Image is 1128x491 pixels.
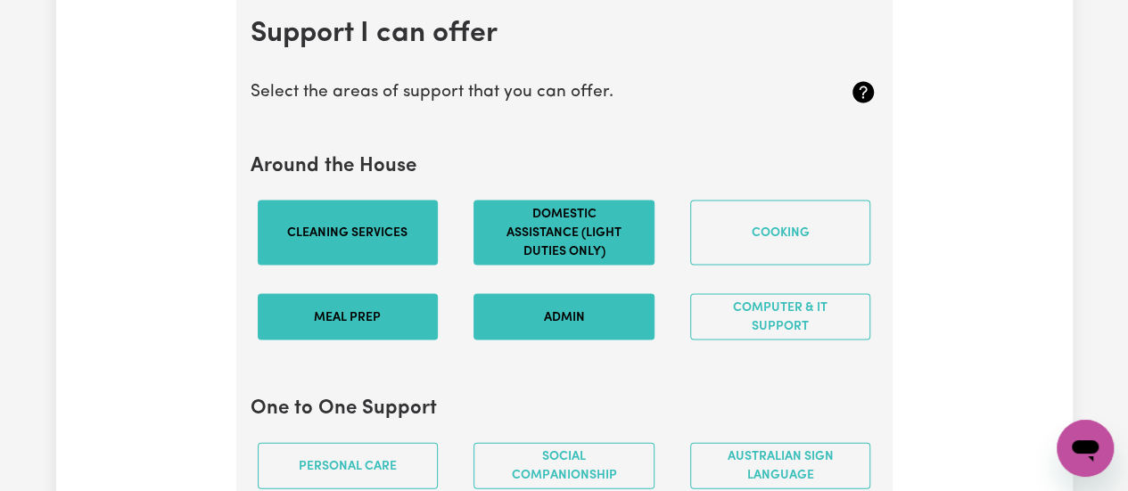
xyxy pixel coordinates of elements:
h2: Around the House [251,154,878,178]
button: Domestic assistance (light duties only) [473,200,655,265]
button: Australian Sign Language [690,442,871,488]
button: Social companionship [473,442,655,488]
h2: One to One Support [251,397,878,421]
button: Cooking [690,200,871,265]
button: Computer & IT Support [690,293,871,340]
button: Personal care [258,442,439,488]
button: Meal prep [258,293,439,340]
p: Select the areas of support that you can offer. [251,79,774,105]
button: Admin [473,293,655,340]
button: Cleaning services [258,200,439,265]
iframe: Button to launch messaging window, conversation in progress [1057,420,1114,477]
h2: Support I can offer [251,16,878,50]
